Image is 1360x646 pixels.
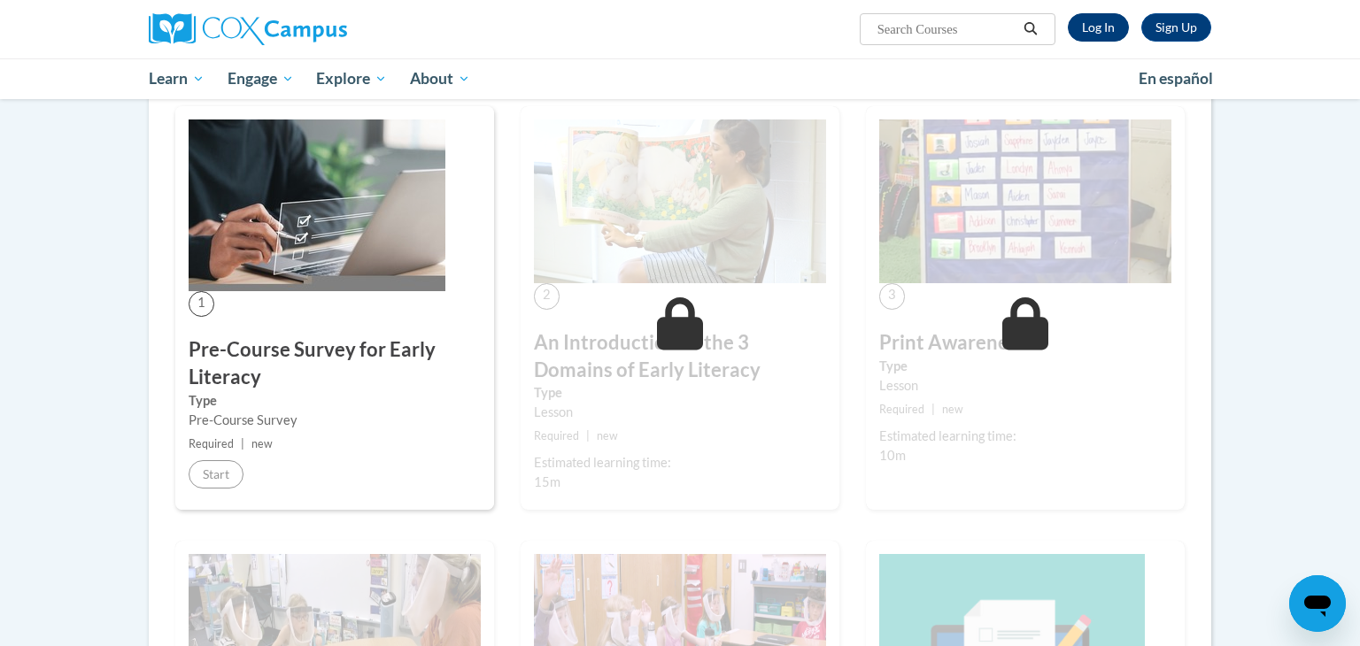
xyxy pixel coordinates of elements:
label: Type [189,391,481,411]
h3: Pre-Course Survey for Early Literacy [189,336,481,391]
img: Cox Campus [149,13,347,45]
a: En español [1127,60,1225,97]
span: 2 [534,283,560,309]
a: Explore [305,58,398,99]
label: Type [534,383,826,403]
h3: Print Awareness [879,329,1171,357]
div: Main menu [122,58,1238,99]
span: Required [189,437,234,450]
div: Estimated learning time: [534,453,826,473]
span: 10m [879,448,906,463]
span: new [251,437,273,450]
span: About [410,68,470,89]
span: 15m [534,474,560,489]
button: Search [1017,19,1044,40]
iframe: Button to launch messaging window [1289,575,1346,632]
button: Start [189,460,243,488]
span: Learn [149,68,205,89]
a: Register [1141,13,1211,42]
div: Pre-Course Survey [189,411,481,430]
h3: An Introduction to the 3 Domains of Early Literacy [534,329,826,384]
img: Course Image [879,119,1171,284]
span: new [942,403,963,416]
div: Lesson [534,403,826,422]
span: En español [1139,69,1213,88]
div: Lesson [879,376,1171,396]
span: 3 [879,283,905,309]
span: | [586,429,590,442]
span: | [931,403,935,416]
span: Required [534,429,579,442]
img: Course Image [534,119,826,284]
span: Engage [228,68,294,89]
a: Cox Campus [149,13,485,45]
input: Search Courses [876,19,1017,40]
a: Learn [137,58,216,99]
a: Log In [1068,13,1129,42]
span: Explore [316,68,387,89]
a: About [398,58,482,99]
img: Course Image [189,119,445,291]
span: | [241,437,244,450]
a: Engage [216,58,305,99]
span: 1 [189,291,214,317]
label: Type [879,357,1171,376]
span: Required [879,403,924,416]
div: Estimated learning time: [879,427,1171,446]
span: new [597,429,618,442]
